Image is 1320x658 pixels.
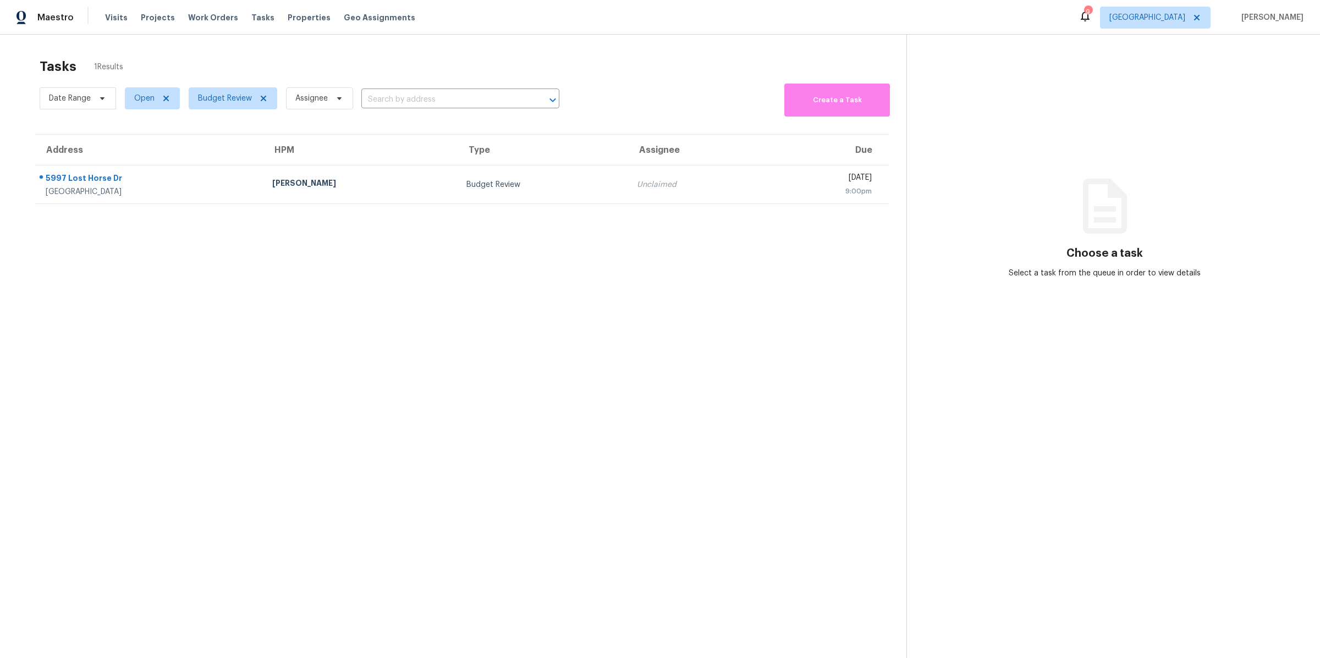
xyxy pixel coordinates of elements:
span: Open [134,93,155,104]
th: Due [765,135,889,165]
div: Unclaimed [637,179,756,190]
span: Projects [141,12,175,23]
span: [GEOGRAPHIC_DATA] [1109,12,1185,23]
span: Create a Task [790,94,884,107]
span: 1 Results [94,62,123,73]
th: Assignee [628,135,765,165]
th: HPM [263,135,458,165]
button: Create a Task [784,84,890,117]
th: Address [35,135,263,165]
span: Visits [105,12,128,23]
span: Assignee [295,93,328,104]
div: 9:00pm [773,186,872,197]
span: Budget Review [198,93,252,104]
span: Work Orders [188,12,238,23]
button: Open [545,92,560,108]
span: Maestro [37,12,74,23]
h3: Choose a task [1066,248,1143,259]
span: Geo Assignments [344,12,415,23]
div: [PERSON_NAME] [272,178,449,191]
span: Tasks [251,14,274,21]
span: Date Range [49,93,91,104]
div: 9 [1084,7,1092,18]
div: 5997 Lost Horse Dr [46,173,255,186]
input: Search by address [361,91,529,108]
h2: Tasks [40,61,76,72]
th: Type [458,135,628,165]
span: [PERSON_NAME] [1237,12,1303,23]
div: [DATE] [773,172,872,186]
span: Properties [288,12,331,23]
div: Select a task from the queue in order to view details [1006,268,1204,279]
div: [GEOGRAPHIC_DATA] [46,186,255,197]
div: Budget Review [466,179,619,190]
